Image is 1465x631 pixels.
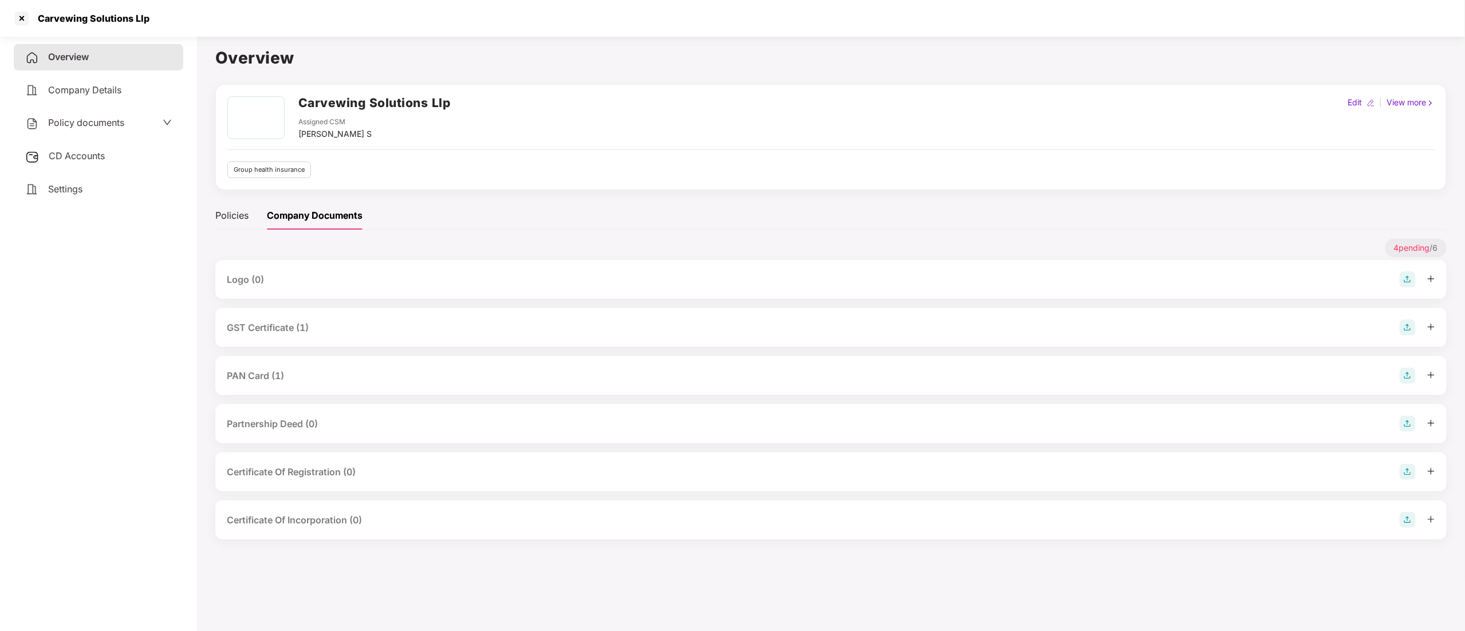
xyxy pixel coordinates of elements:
img: svg+xml;base64,PHN2ZyB4bWxucz0iaHR0cDovL3d3dy53My5vcmcvMjAwMC9zdmciIHdpZHRoPSIyOCIgaGVpZ2h0PSIyOC... [1400,320,1416,336]
div: Logo (0) [227,273,264,287]
img: svg+xml;base64,PHN2ZyB3aWR0aD0iMjUiIGhlaWdodD0iMjQiIHZpZXdCb3g9IjAgMCAyNSAyNCIgZmlsbD0ibm9uZSIgeG... [25,150,40,164]
span: plus [1427,275,1435,283]
div: Group health insurance [227,161,311,178]
img: svg+xml;base64,PHN2ZyB4bWxucz0iaHR0cDovL3d3dy53My5vcmcvMjAwMC9zdmciIHdpZHRoPSIyNCIgaGVpZ2h0PSIyNC... [25,84,39,97]
img: svg+xml;base64,PHN2ZyB4bWxucz0iaHR0cDovL3d3dy53My5vcmcvMjAwMC9zdmciIHdpZHRoPSIyOCIgaGVpZ2h0PSIyOC... [1400,368,1416,384]
img: svg+xml;base64,PHN2ZyB4bWxucz0iaHR0cDovL3d3dy53My5vcmcvMjAwMC9zdmciIHdpZHRoPSIyNCIgaGVpZ2h0PSIyNC... [25,117,39,131]
div: [PERSON_NAME] S [298,128,372,140]
div: View more [1385,96,1437,109]
img: svg+xml;base64,PHN2ZyB4bWxucz0iaHR0cDovL3d3dy53My5vcmcvMjAwMC9zdmciIHdpZHRoPSIyOCIgaGVpZ2h0PSIyOC... [1400,271,1416,287]
span: down [163,118,172,127]
img: svg+xml;base64,PHN2ZyB4bWxucz0iaHR0cDovL3d3dy53My5vcmcvMjAwMC9zdmciIHdpZHRoPSIyNCIgaGVpZ2h0PSIyNC... [25,51,39,65]
span: plus [1427,371,1435,379]
div: Assigned CSM [298,117,372,128]
h2: Carvewing Solutions Llp [298,93,451,112]
span: CD Accounts [49,150,105,161]
div: Partnership Deed (0) [227,417,318,431]
span: Company Details [48,84,121,96]
div: | [1377,96,1385,109]
div: Carvewing Solutions Llp [31,13,149,24]
div: Certificate Of Incorporation (0) [227,513,362,527]
img: rightIcon [1427,99,1435,107]
span: Settings [48,183,82,195]
img: svg+xml;base64,PHN2ZyB4bWxucz0iaHR0cDovL3d3dy53My5vcmcvMjAwMC9zdmciIHdpZHRoPSIyNCIgaGVpZ2h0PSIyNC... [25,183,39,196]
img: svg+xml;base64,PHN2ZyB4bWxucz0iaHR0cDovL3d3dy53My5vcmcvMjAwMC9zdmciIHdpZHRoPSIyOCIgaGVpZ2h0PSIyOC... [1400,416,1416,432]
span: Overview [48,51,89,62]
span: plus [1427,467,1435,475]
div: GST Certificate (1) [227,321,309,335]
span: 4 pending [1394,243,1430,253]
span: plus [1427,419,1435,427]
span: plus [1427,323,1435,331]
span: plus [1427,515,1435,523]
span: Policy documents [48,117,124,128]
img: svg+xml;base64,PHN2ZyB4bWxucz0iaHR0cDovL3d3dy53My5vcmcvMjAwMC9zdmciIHdpZHRoPSIyOCIgaGVpZ2h0PSIyOC... [1400,464,1416,480]
div: Edit [1346,96,1365,109]
img: svg+xml;base64,PHN2ZyB4bWxucz0iaHR0cDovL3d3dy53My5vcmcvMjAwMC9zdmciIHdpZHRoPSIyOCIgaGVpZ2h0PSIyOC... [1400,512,1416,528]
p: / 6 [1385,239,1447,257]
h1: Overview [215,45,1447,70]
div: Policies [215,208,249,223]
div: Certificate Of Registration (0) [227,465,356,479]
div: Company Documents [267,208,363,223]
img: editIcon [1367,99,1375,107]
div: PAN Card (1) [227,369,284,383]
